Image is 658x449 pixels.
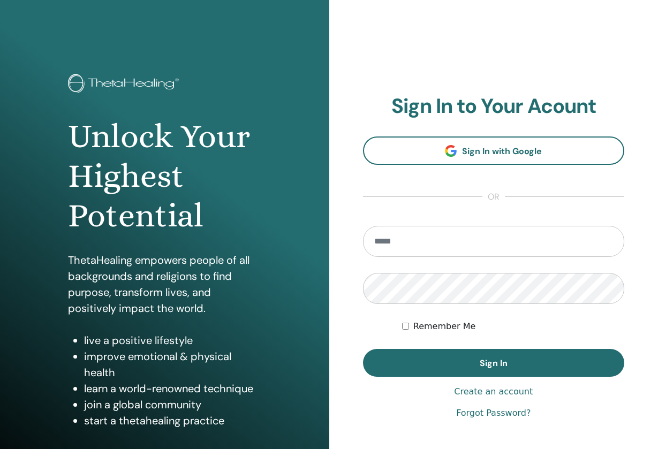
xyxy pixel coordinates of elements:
a: Forgot Password? [456,407,531,420]
li: join a global community [84,397,261,413]
li: live a positive lifestyle [84,332,261,348]
a: Create an account [454,385,533,398]
li: improve emotional & physical health [84,348,261,380]
div: Keep me authenticated indefinitely or until I manually logout [402,320,624,333]
p: ThetaHealing empowers people of all backgrounds and religions to find purpose, transform lives, a... [68,252,261,316]
span: or [482,191,505,203]
button: Sign In [363,349,625,377]
h1: Unlock Your Highest Potential [68,117,261,236]
a: Sign In with Google [363,136,625,165]
label: Remember Me [413,320,476,333]
span: Sign In [480,357,508,369]
span: Sign In with Google [462,146,542,157]
h2: Sign In to Your Acount [363,94,625,119]
li: start a thetahealing practice [84,413,261,429]
li: learn a world-renowned technique [84,380,261,397]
